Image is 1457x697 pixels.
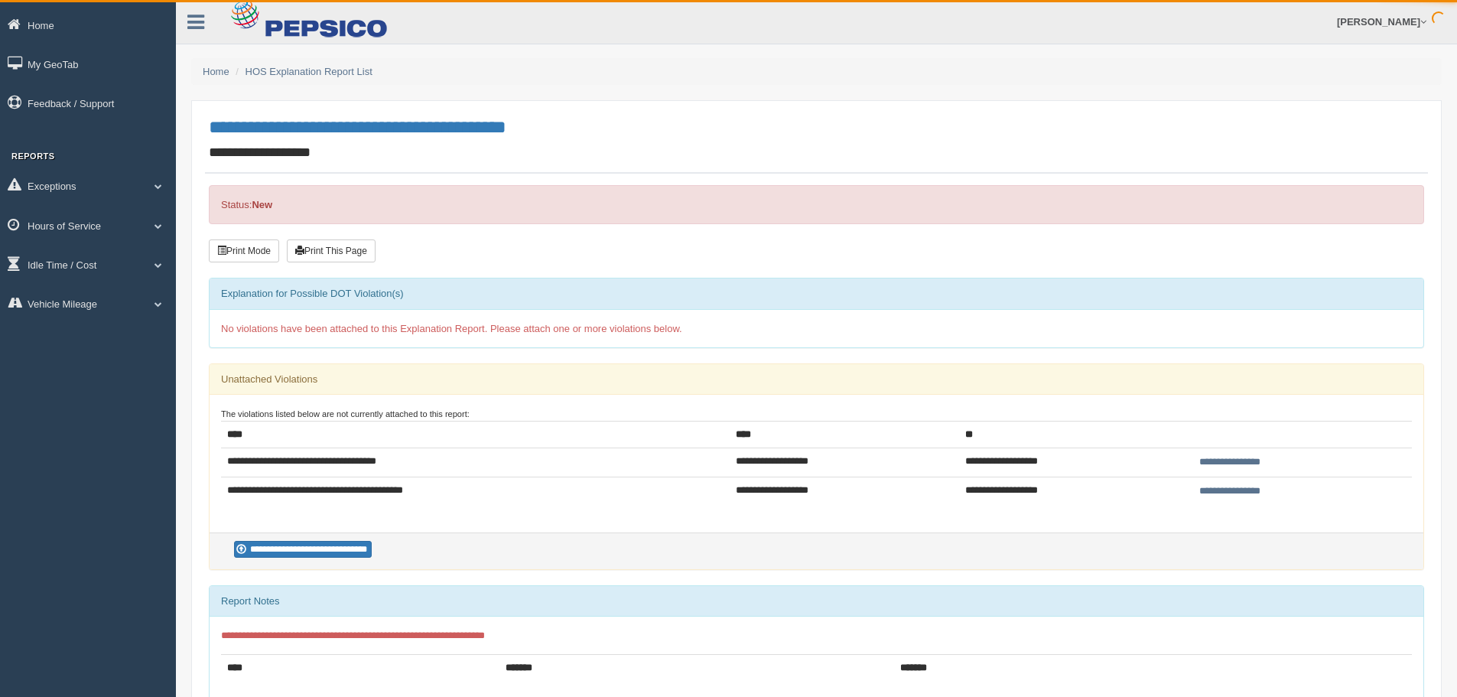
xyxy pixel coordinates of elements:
strong: New [252,199,272,210]
a: Home [203,66,229,77]
small: The violations listed below are not currently attached to this report: [221,409,470,419]
div: Unattached Violations [210,364,1423,395]
span: No violations have been attached to this Explanation Report. Please attach one or more violations... [221,323,682,334]
button: Print Mode [209,239,279,262]
a: HOS Explanation Report List [246,66,372,77]
div: Status: [209,185,1424,224]
div: Explanation for Possible DOT Violation(s) [210,278,1423,309]
div: Report Notes [210,586,1423,617]
button: Print This Page [287,239,376,262]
